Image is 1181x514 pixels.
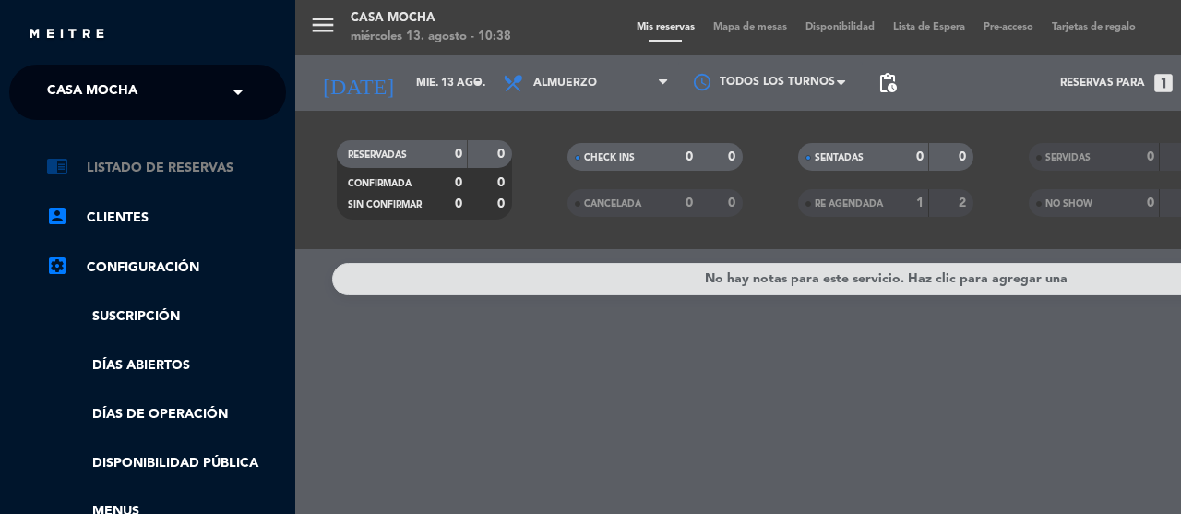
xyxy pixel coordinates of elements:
a: chrome_reader_modeListado de Reservas [46,157,286,179]
span: Casa Mocha [47,73,137,112]
i: chrome_reader_mode [46,155,68,177]
a: account_boxClientes [46,207,286,229]
i: account_box [46,205,68,227]
a: Disponibilidad pública [46,453,286,474]
i: settings_applications [46,255,68,277]
a: Configuración [46,257,286,279]
img: MEITRE [28,28,106,42]
a: Días de Operación [46,404,286,425]
a: Suscripción [46,306,286,328]
span: pending_actions [877,72,899,94]
a: Días abiertos [46,355,286,377]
